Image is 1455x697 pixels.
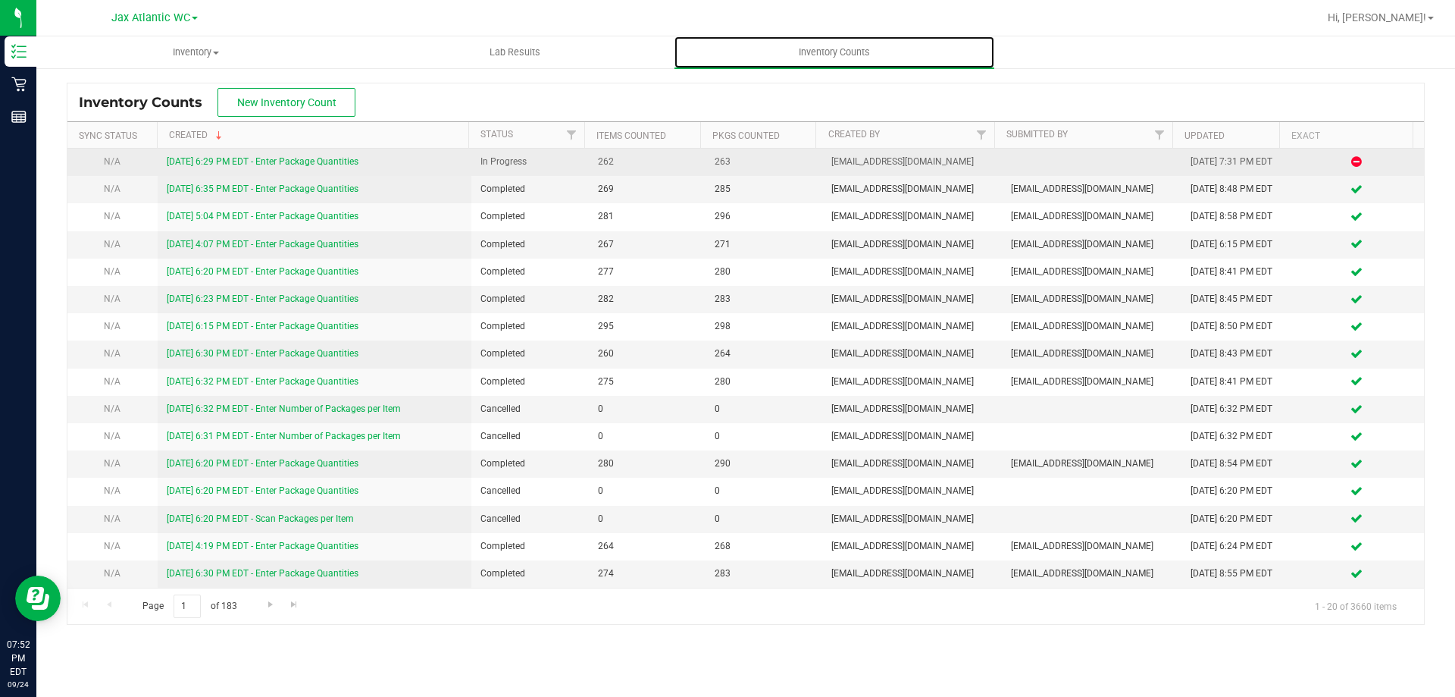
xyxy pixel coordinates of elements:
[1328,11,1426,24] span: Hi, [PERSON_NAME]!
[167,431,401,441] a: [DATE] 6:31 PM EDT - Enter Number of Packages per Item
[130,595,249,618] span: Page of 183
[715,567,813,581] span: 283
[715,319,813,334] span: 298
[104,294,120,304] span: N/A
[104,156,120,167] span: N/A
[831,429,993,444] span: [EMAIL_ADDRESS][DOMAIN_NAME]
[712,130,780,141] a: Pkgs Counted
[174,595,201,618] input: 1
[104,211,120,221] span: N/A
[104,458,120,469] span: N/A
[831,375,993,389] span: [EMAIL_ADDRESS][DOMAIN_NAME]
[259,595,281,615] a: Go to the next page
[36,36,355,68] a: Inventory
[596,130,666,141] a: Items Counted
[480,375,579,389] span: Completed
[715,484,813,498] span: 0
[715,182,813,196] span: 285
[598,484,696,498] span: 0
[1303,595,1409,617] span: 1 - 20 of 3660 items
[828,129,880,140] a: Created By
[715,209,813,224] span: 296
[355,36,674,68] a: Lab Results
[104,513,120,524] span: N/A
[1191,567,1280,581] div: [DATE] 8:55 PM EDT
[480,209,579,224] span: Completed
[469,46,561,59] span: Lab Results
[559,122,584,148] a: Filter
[167,239,358,250] a: [DATE] 4:07 PM EDT - Enter Package Quantities
[831,265,993,279] span: [EMAIL_ADDRESS][DOMAIN_NAME]
[1191,319,1280,334] div: [DATE] 8:50 PM EDT
[37,46,355,59] span: Inventory
[1191,484,1280,498] div: [DATE] 6:20 PM EDT
[1011,457,1172,471] span: [EMAIL_ADDRESS][DOMAIN_NAME]
[1191,512,1280,526] div: [DATE] 6:20 PM EDT
[104,541,120,551] span: N/A
[1011,347,1172,361] span: [EMAIL_ADDRESS][DOMAIN_NAME]
[167,458,358,469] a: [DATE] 6:20 PM EDT - Enter Package Quantities
[831,182,993,196] span: [EMAIL_ADDRESS][DOMAIN_NAME]
[104,568,120,579] span: N/A
[1011,265,1172,279] span: [EMAIL_ADDRESS][DOMAIN_NAME]
[1191,457,1280,471] div: [DATE] 8:54 PM EDT
[480,484,579,498] span: Cancelled
[968,122,993,148] a: Filter
[1191,347,1280,361] div: [DATE] 8:43 PM EDT
[1191,182,1280,196] div: [DATE] 8:48 PM EDT
[1191,209,1280,224] div: [DATE] 8:58 PM EDT
[715,539,813,554] span: 268
[480,292,579,306] span: Completed
[111,11,190,24] span: Jax Atlantic WC
[715,265,813,279] span: 280
[831,209,993,224] span: [EMAIL_ADDRESS][DOMAIN_NAME]
[167,184,358,194] a: [DATE] 6:35 PM EDT - Enter Package Quantities
[598,155,696,169] span: 262
[104,485,120,496] span: N/A
[7,679,30,690] p: 09/24
[598,429,696,444] span: 0
[831,237,993,252] span: [EMAIL_ADDRESS][DOMAIN_NAME]
[480,265,579,279] span: Completed
[104,376,120,387] span: N/A
[167,513,354,524] a: [DATE] 6:20 PM EDT - Scan Packages per Item
[598,265,696,279] span: 277
[1191,402,1280,416] div: [DATE] 6:32 PM EDT
[831,155,993,169] span: [EMAIL_ADDRESS][DOMAIN_NAME]
[831,319,993,334] span: [EMAIL_ADDRESS][DOMAIN_NAME]
[1011,209,1172,224] span: [EMAIL_ADDRESS][DOMAIN_NAME]
[167,485,358,496] a: [DATE] 6:20 PM EDT - Enter Package Quantities
[598,375,696,389] span: 275
[11,44,27,59] inline-svg: Inventory
[831,539,993,554] span: [EMAIL_ADDRESS][DOMAIN_NAME]
[598,319,696,334] span: 295
[715,429,813,444] span: 0
[598,292,696,306] span: 282
[480,347,579,361] span: Completed
[480,155,579,169] span: In Progress
[715,375,813,389] span: 280
[1011,319,1172,334] span: [EMAIL_ADDRESS][DOMAIN_NAME]
[674,36,993,68] a: Inventory Counts
[1191,292,1280,306] div: [DATE] 8:45 PM EDT
[598,347,696,361] span: 260
[1011,237,1172,252] span: [EMAIL_ADDRESS][DOMAIN_NAME]
[598,539,696,554] span: 264
[11,109,27,124] inline-svg: Reports
[598,182,696,196] span: 269
[598,209,696,224] span: 281
[715,155,813,169] span: 263
[598,457,696,471] span: 280
[831,402,993,416] span: [EMAIL_ADDRESS][DOMAIN_NAME]
[715,292,813,306] span: 283
[217,88,355,117] button: New Inventory Count
[831,484,993,498] span: [EMAIL_ADDRESS][DOMAIN_NAME]
[1191,265,1280,279] div: [DATE] 8:41 PM EDT
[167,568,358,579] a: [DATE] 6:30 PM EDT - Enter Package Quantities
[480,567,579,581] span: Completed
[778,46,890,59] span: Inventory Counts
[1191,539,1280,554] div: [DATE] 6:24 PM EDT
[7,638,30,679] p: 07:52 PM EDT
[480,429,579,444] span: Cancelled
[104,431,120,441] span: N/A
